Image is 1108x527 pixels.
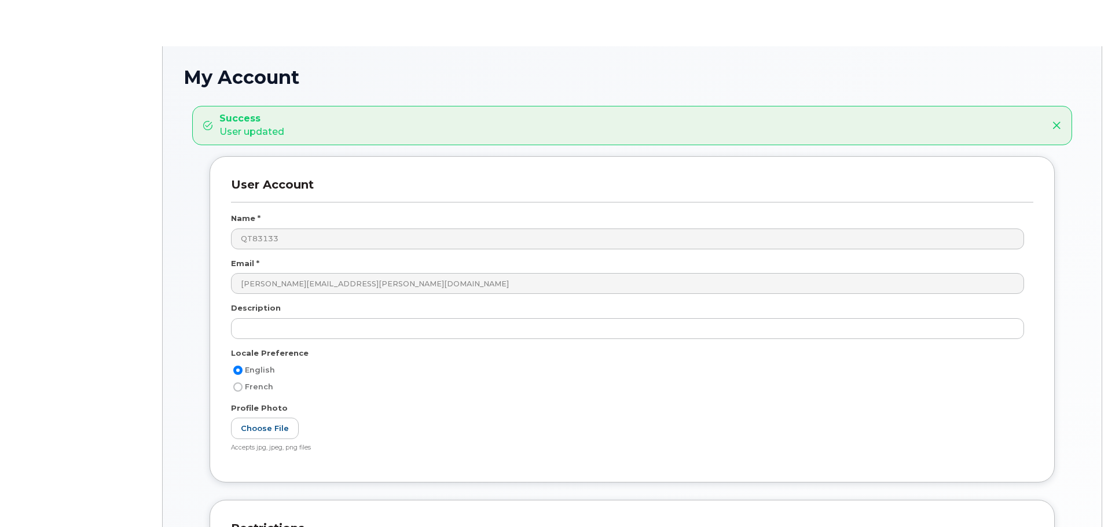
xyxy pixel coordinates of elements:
h1: My Account [184,67,1081,87]
strong: Success [219,112,284,126]
div: Accepts jpg, jpeg, png files [231,444,1024,452]
input: English [233,366,243,375]
div: User updated [219,112,284,139]
h3: User Account [231,178,1033,202]
label: Profile Photo [231,403,288,414]
label: Name * [231,213,261,224]
span: French [245,382,273,391]
label: Locale Preference [231,348,309,359]
label: Email * [231,258,259,269]
label: Description [231,303,281,314]
span: English [245,366,275,374]
input: French [233,382,243,392]
label: Choose File [231,418,299,439]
